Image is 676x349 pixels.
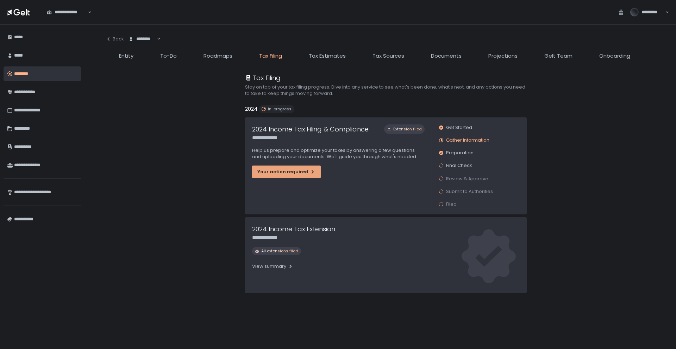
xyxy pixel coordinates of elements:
[252,166,321,178] button: Your action required
[252,124,369,134] h1: 2024 Income Tax Filing & Compliance
[119,52,133,60] span: Entity
[252,224,335,234] h1: 2024 Income Tax Extension
[245,73,281,83] div: Tax Filing
[245,105,257,113] h2: 2024
[245,84,527,97] h2: Stay on top of your tax filing progress. Dive into any service to see what's been done, what's ne...
[446,124,472,131] span: Get Started
[252,147,425,160] p: Help us prepare and optimize your taxes by answering a few questions and uploading your documents...
[204,52,232,60] span: Roadmaps
[599,52,630,60] span: Onboarding
[261,248,298,254] span: All extensions filed
[431,52,462,60] span: Documents
[252,263,293,270] div: View summary
[160,52,177,60] span: To-Do
[124,32,161,46] div: Search for option
[373,52,404,60] span: Tax Sources
[257,169,315,175] div: Your action required
[446,162,472,169] span: Final Check
[106,36,124,42] div: Back
[446,175,488,182] span: Review & Approve
[446,137,489,143] span: Gather Information
[446,201,457,207] span: Filed
[446,150,474,156] span: Preparation
[252,261,293,272] button: View summary
[309,52,346,60] span: Tax Estimates
[106,32,124,46] button: Back
[42,5,92,20] div: Search for option
[259,52,282,60] span: Tax Filing
[393,127,422,132] span: Extension filed
[544,52,572,60] span: Gelt Team
[488,52,518,60] span: Projections
[446,188,493,195] span: Submit to Authorities
[268,106,292,112] span: In-progress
